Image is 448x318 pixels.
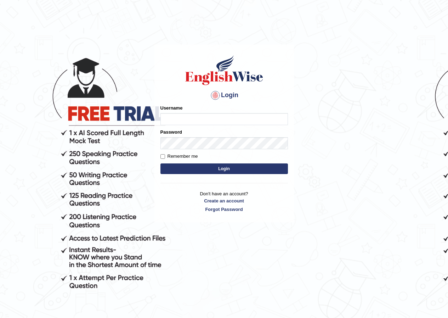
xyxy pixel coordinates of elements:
[160,105,183,111] label: Username
[160,153,198,160] label: Remember me
[160,206,288,213] a: Forgot Password
[160,163,288,174] button: Login
[160,129,182,135] label: Password
[160,190,288,212] p: Don't have an account?
[160,154,165,159] input: Remember me
[160,197,288,204] a: Create an account
[184,54,265,86] img: Logo of English Wise sign in for intelligent practice with AI
[160,90,288,101] h4: Login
